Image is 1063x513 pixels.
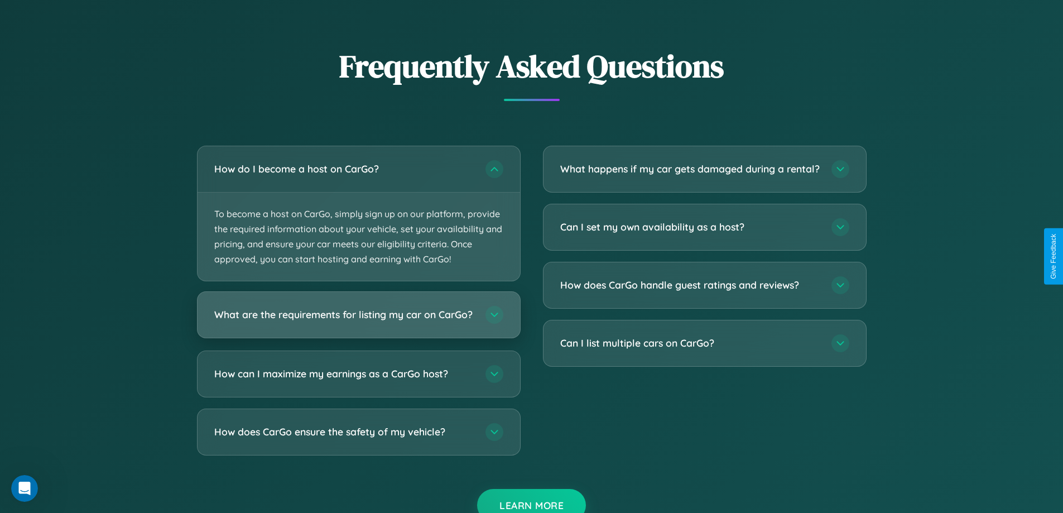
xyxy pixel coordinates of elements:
[197,45,867,88] h2: Frequently Asked Questions
[1050,234,1057,279] div: Give Feedback
[560,162,820,176] h3: What happens if my car gets damaged during a rental?
[560,278,820,292] h3: How does CarGo handle guest ratings and reviews?
[560,220,820,234] h3: Can I set my own availability as a host?
[198,193,520,281] p: To become a host on CarGo, simply sign up on our platform, provide the required information about...
[214,425,474,439] h3: How does CarGo ensure the safety of my vehicle?
[560,336,820,350] h3: Can I list multiple cars on CarGo?
[214,367,474,381] h3: How can I maximize my earnings as a CarGo host?
[214,308,474,322] h3: What are the requirements for listing my car on CarGo?
[11,475,38,502] iframe: Intercom live chat
[214,162,474,176] h3: How do I become a host on CarGo?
